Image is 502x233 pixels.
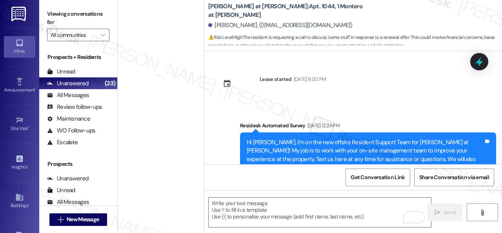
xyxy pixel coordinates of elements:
[47,91,89,99] div: All Messages
[208,21,353,29] div: [PERSON_NAME]. ([EMAIL_ADDRESS][DOMAIN_NAME])
[479,209,485,216] i: 
[47,115,90,123] div: Maintenance
[4,114,35,135] a: Site Visit •
[11,7,27,21] img: ResiDesk Logo
[47,68,75,76] div: Unread
[35,86,36,92] span: •
[4,36,35,57] a: Inbox
[414,169,494,186] button: Share Conversation via email
[351,173,405,182] span: Get Conversation Link
[247,138,484,180] div: Hi [PERSON_NAME], I'm on the new offsite Resident Support Team for [PERSON_NAME] at [PERSON_NAME]...
[27,163,28,169] span: •
[346,169,410,186] button: Get Conversation Link
[39,160,117,168] div: Prospects
[47,127,95,135] div: WO Follow-ups
[4,152,35,173] a: Insights •
[47,138,78,147] div: Escalate
[427,204,463,221] button: Send
[240,121,496,132] div: Residesk Automated Survey
[47,186,75,194] div: Unread
[435,209,440,216] i: 
[67,215,99,224] span: New Message
[208,2,365,19] b: [PERSON_NAME] at [PERSON_NAME]: Apt. 1044, 1 Montero at [PERSON_NAME]
[419,173,489,182] span: Share Conversation via email
[260,75,292,83] div: Lease started
[28,125,29,130] span: •
[101,32,105,38] i: 
[39,53,117,61] div: Prospects + Residents
[208,34,242,40] strong: ⚠️ Risk Level: High
[58,216,64,223] i: 
[51,29,97,41] input: All communities
[208,33,502,50] span: : The resident is requesting a call to discuss 'some stuff' in response to a renewal offer. This ...
[306,121,340,130] div: [DATE] 12:24 PM
[47,79,89,88] div: Unanswered
[47,198,89,206] div: All Messages
[444,208,456,216] span: Send
[292,75,326,83] div: [DATE] 8:00 PM
[103,77,117,90] div: (23)
[49,213,107,226] button: New Message
[209,198,431,227] textarea: To enrich screen reader interactions, please activate Accessibility in Grammarly extension settings
[47,103,102,111] div: Review follow-ups
[47,174,89,183] div: Unanswered
[4,191,35,212] a: Buildings
[47,8,109,29] label: Viewing conversations for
